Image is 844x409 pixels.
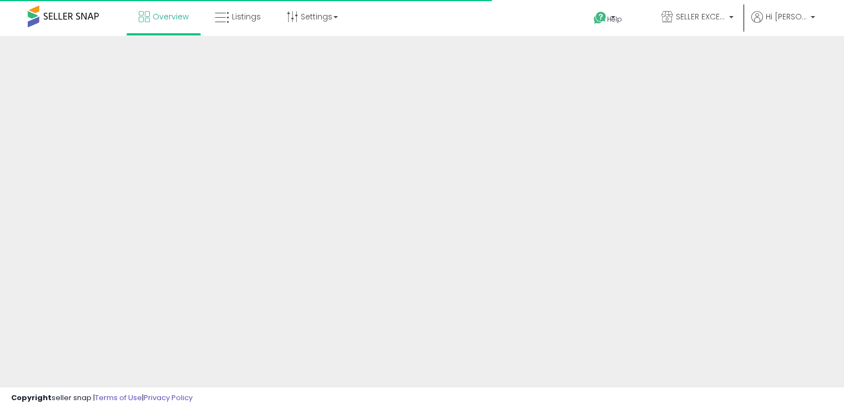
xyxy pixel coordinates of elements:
i: Get Help [593,11,607,25]
span: Listings [232,11,261,22]
span: Help [607,14,622,24]
span: Hi [PERSON_NAME] [766,11,807,22]
a: Help [585,3,644,36]
span: SELLER EXCELLENCE [676,11,726,22]
strong: Copyright [11,392,52,403]
a: Terms of Use [95,392,142,403]
div: seller snap | | [11,393,193,403]
span: Overview [153,11,189,22]
a: Privacy Policy [144,392,193,403]
a: Hi [PERSON_NAME] [751,11,815,36]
